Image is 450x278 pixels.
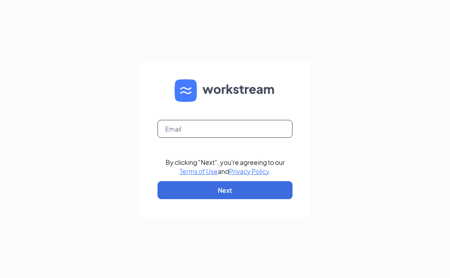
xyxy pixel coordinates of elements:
[157,181,292,199] button: Next
[229,167,269,175] a: Privacy Policy
[180,167,218,175] a: Terms of Use
[157,120,292,138] input: Email
[166,158,285,176] div: By clicking "Next", you're agreeing to our and .
[175,79,275,102] img: WS logo and Workstream text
